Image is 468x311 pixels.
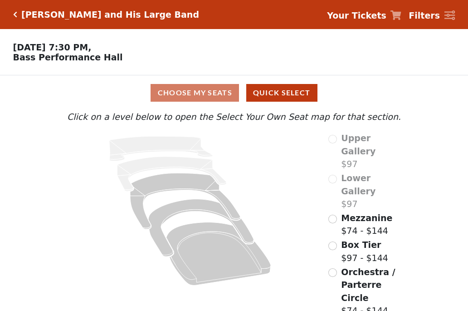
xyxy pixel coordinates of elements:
[65,110,403,123] p: Click on a level below to open the Select Your Own Seat map for that section.
[341,238,388,264] label: $97 - $144
[341,267,395,303] span: Orchestra / Parterre Circle
[341,173,375,196] span: Lower Gallery
[341,133,375,156] span: Upper Gallery
[327,9,401,22] a: Your Tickets
[166,222,271,286] path: Orchestra / Parterre Circle - Seats Available: 28
[341,132,403,171] label: $97
[341,212,392,237] label: $74 - $144
[246,84,317,102] button: Quick Select
[409,9,455,22] a: Filters
[13,11,17,18] a: Click here to go back to filters
[341,240,381,250] span: Box Tier
[327,10,386,20] strong: Your Tickets
[117,157,227,191] path: Lower Gallery - Seats Available: 0
[341,213,392,223] span: Mezzanine
[341,172,403,211] label: $97
[109,136,213,161] path: Upper Gallery - Seats Available: 0
[21,10,199,20] h5: [PERSON_NAME] and His Large Band
[409,10,440,20] strong: Filters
